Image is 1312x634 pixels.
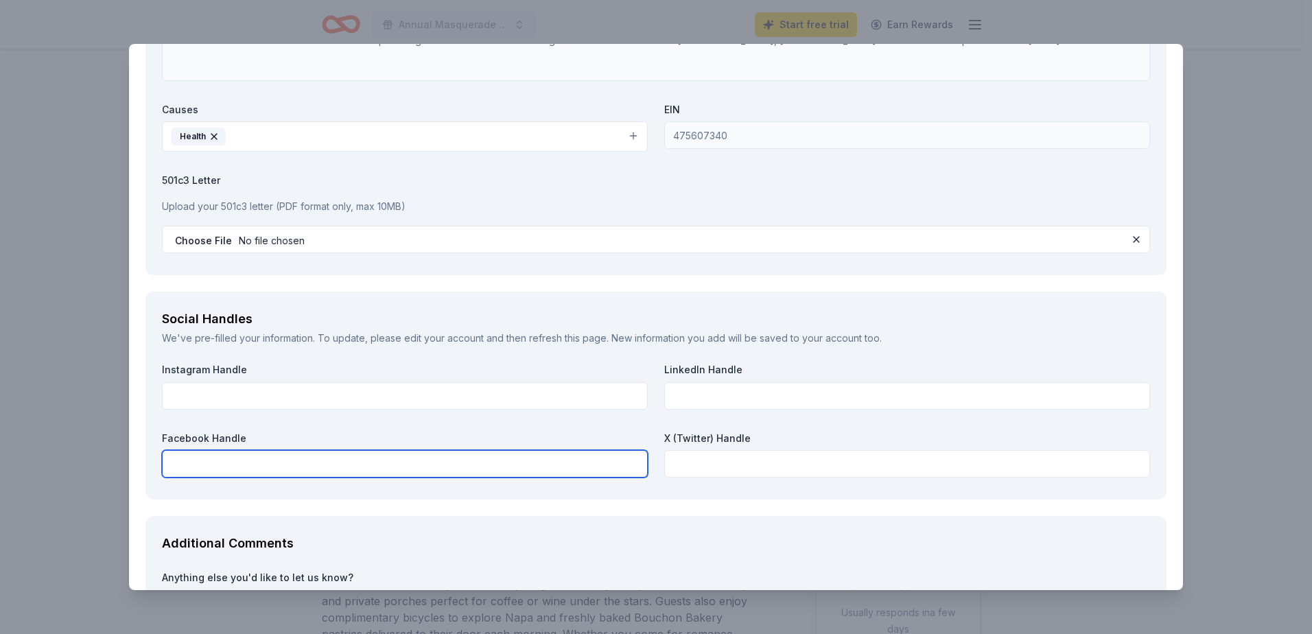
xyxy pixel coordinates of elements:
label: 501c3 Letter [162,174,1150,187]
label: EIN [664,103,1150,117]
a: edit your account [404,332,484,344]
div: Health [171,128,226,145]
button: Health [162,121,648,152]
label: Facebook Handle [162,432,648,445]
div: Additional Comments [162,532,1150,554]
textarea: Out Of The Storm Senior Services Inc is a nonprofit organization focused on housing and shelters.... [162,26,1150,81]
div: Social Handles [162,308,1150,330]
label: X (Twitter) Handle [664,432,1150,445]
label: Instagram Handle [162,363,648,377]
label: Causes [162,103,648,117]
div: We've pre-filled your information. To update, please and then refresh this page. New information ... [162,330,1150,347]
label: LinkedIn Handle [664,363,1150,377]
label: Anything else you'd like to let us know? [162,571,1150,585]
p: Upload your 501c3 letter (PDF format only, max 10MB) [162,198,1150,215]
